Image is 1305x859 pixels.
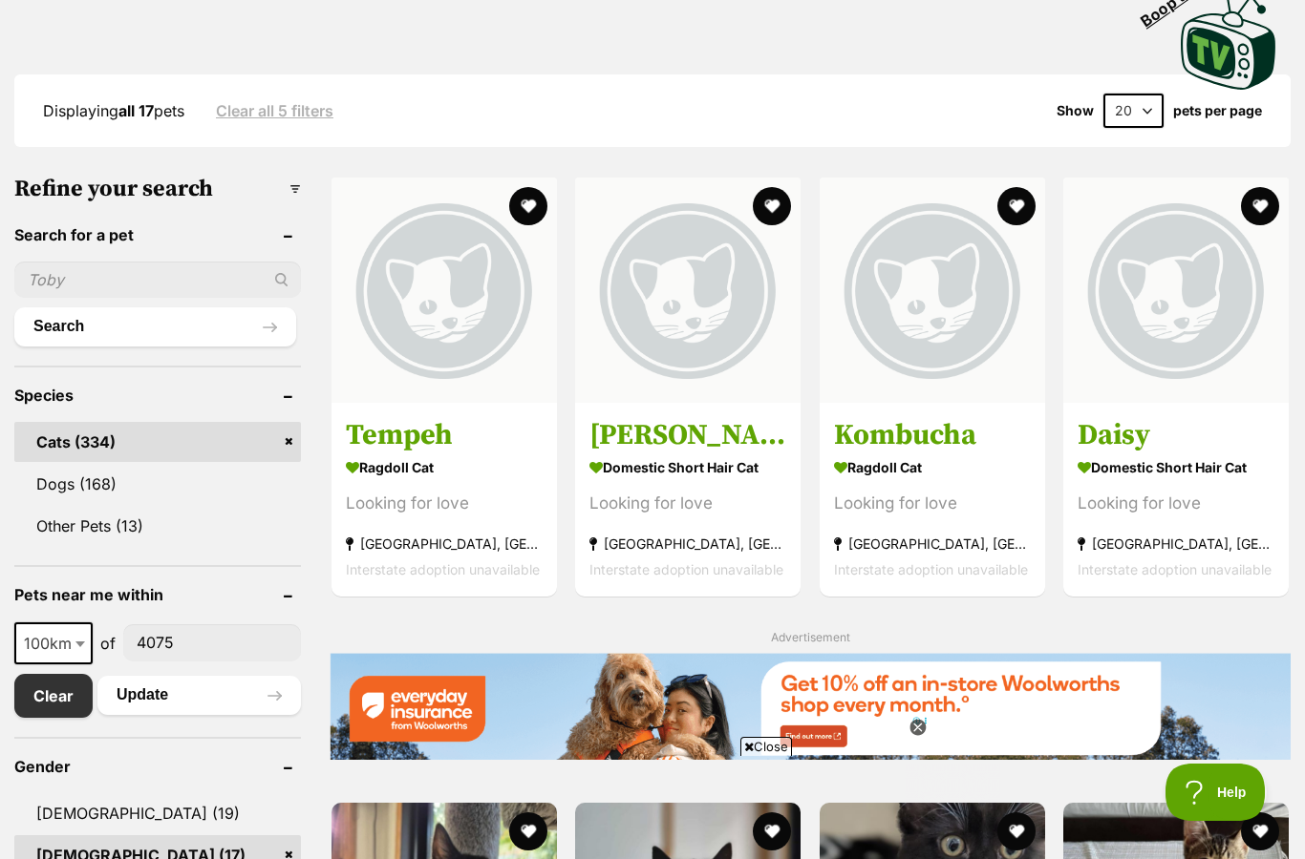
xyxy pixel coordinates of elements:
span: of [100,632,116,655]
strong: all 17 [118,101,154,120]
span: Interstate adoption unavailable [834,560,1028,576]
a: Other Pets (13) [14,506,301,546]
a: Tempeh Ragdoll Cat Looking for love [GEOGRAPHIC_DATA], [GEOGRAPHIC_DATA] Interstate adoption unav... [332,402,557,596]
strong: [GEOGRAPHIC_DATA], [GEOGRAPHIC_DATA] [1078,530,1274,555]
span: Interstate adoption unavailable [1078,560,1272,576]
span: 100km [16,630,91,657]
input: Toby [14,262,301,298]
header: Gender [14,758,301,775]
button: favourite [509,187,547,225]
div: Looking for love [834,490,1031,515]
strong: [GEOGRAPHIC_DATA], [GEOGRAPHIC_DATA] [346,530,543,555]
a: Cats (334) [14,422,301,462]
iframe: Help Scout Beacon - Open [1166,764,1267,821]
h3: Daisy [1078,416,1274,452]
iframe: Advertisement [305,764,1000,849]
div: Looking for love [589,490,786,515]
label: pets per page [1173,103,1262,118]
a: [PERSON_NAME] Domestic Short Hair Cat Looking for love [GEOGRAPHIC_DATA], [GEOGRAPHIC_DATA] Inter... [575,402,801,596]
header: Search for a pet [14,226,301,243]
strong: Domestic Short Hair Cat [1078,452,1274,480]
strong: [GEOGRAPHIC_DATA], [GEOGRAPHIC_DATA] [834,530,1031,555]
span: Displaying pets [43,101,184,120]
input: postcode [123,624,301,660]
a: Everyday Insurance promotional banner [330,653,1291,763]
button: Search [14,307,296,346]
span: Show [1057,103,1094,118]
a: Clear all 5 filters [216,102,333,119]
a: [DEMOGRAPHIC_DATA] (19) [14,793,301,833]
h3: [PERSON_NAME] [589,416,786,452]
header: Pets near me within [14,586,301,603]
button: Update [97,676,301,714]
div: Looking for love [1078,490,1274,515]
span: 100km [14,622,93,664]
button: favourite [1241,812,1279,850]
strong: Ragdoll Cat [346,452,543,480]
button: favourite [997,812,1036,850]
span: Advertisement [771,630,850,644]
strong: Ragdoll Cat [834,452,1031,480]
a: Daisy Domestic Short Hair Cat Looking for love [GEOGRAPHIC_DATA], [GEOGRAPHIC_DATA] Interstate ad... [1063,402,1289,596]
strong: Domestic Short Hair Cat [589,452,786,480]
div: Looking for love [346,490,543,515]
a: Dogs (168) [14,464,301,504]
h3: Kombucha [834,416,1031,452]
span: Interstate adoption unavailable [589,560,783,576]
span: Interstate adoption unavailable [346,560,540,576]
h3: Refine your search [14,176,301,202]
button: favourite [1241,187,1279,225]
img: Everyday Insurance promotional banner [330,653,1291,760]
a: Clear [14,674,93,718]
button: favourite [754,187,792,225]
a: Kombucha Ragdoll Cat Looking for love [GEOGRAPHIC_DATA], [GEOGRAPHIC_DATA] Interstate adoption un... [820,402,1045,596]
h3: Tempeh [346,416,543,452]
button: favourite [997,187,1036,225]
strong: [GEOGRAPHIC_DATA], [GEOGRAPHIC_DATA] [589,530,786,555]
header: Species [14,387,301,404]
